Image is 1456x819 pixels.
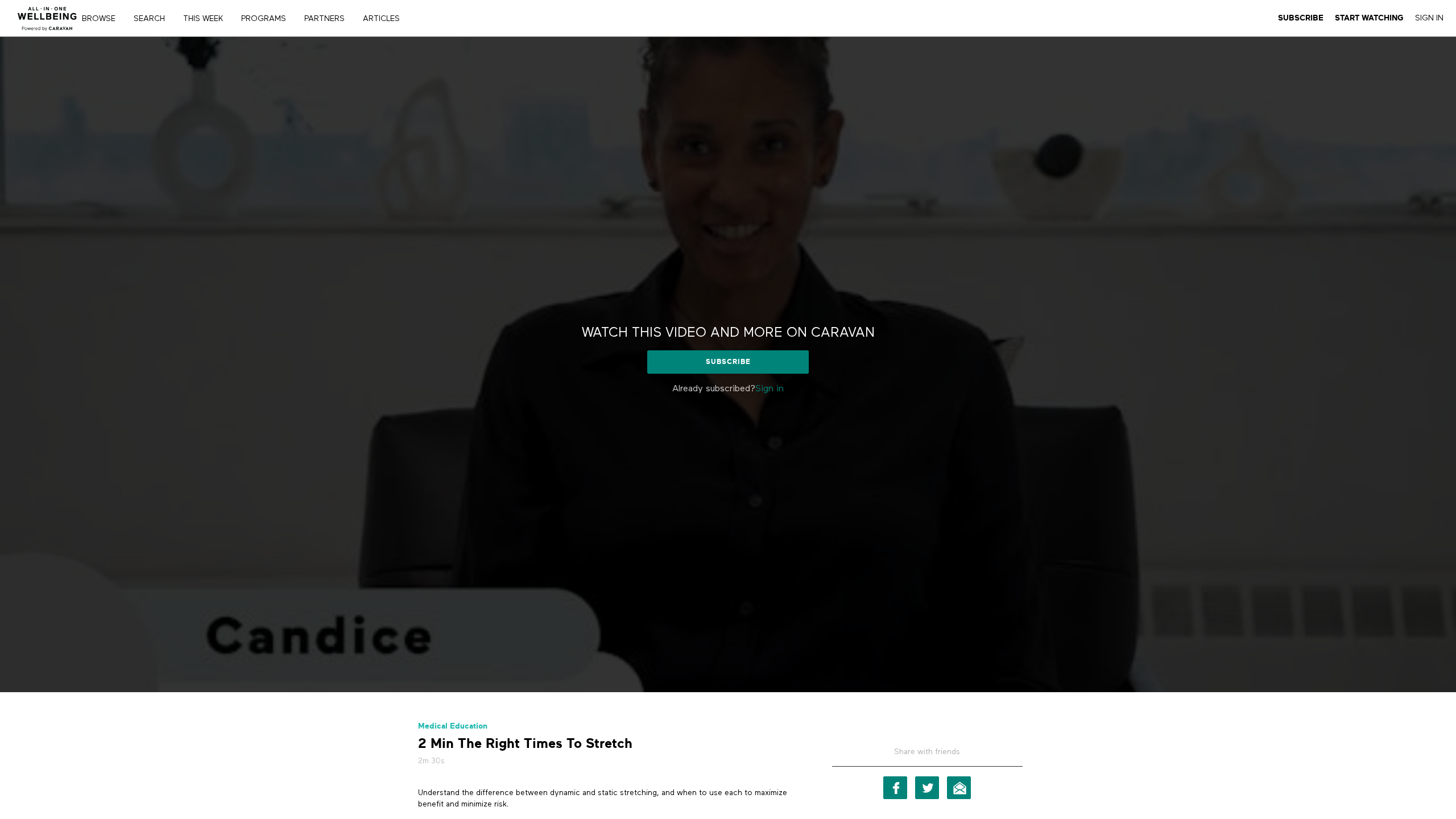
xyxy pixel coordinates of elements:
[647,350,808,373] a: Subscribe
[1415,13,1443,23] a: Sign In
[582,324,875,342] h2: Watch this video and more on CARAVAN
[560,382,896,396] p: Already subscribed?
[179,15,235,23] a: THIS WEEK
[418,722,487,730] a: Medical Education
[90,13,423,24] nav: Primary
[418,755,799,767] h5: 2m 30s
[1278,13,1323,23] a: Subscribe
[418,735,632,752] strong: 2 Min The Right Times To Stretch
[300,15,357,23] a: PARTNERS
[237,15,298,23] a: PROGRAMS
[130,15,177,23] a: Search
[78,15,127,23] a: Browse
[359,15,412,23] a: ARTICLES
[755,384,784,394] a: Sign in
[947,776,971,799] a: Email
[1335,13,1404,23] a: Start Watching
[883,776,907,799] a: Facebook
[915,776,939,799] a: Twitter
[832,746,1023,767] h5: Share with friends
[1335,14,1404,22] strong: Start Watching
[1278,14,1323,22] strong: Subscribe
[418,787,799,810] p: Understand the difference between dynamic and static stretching, and when to use each to maximize...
